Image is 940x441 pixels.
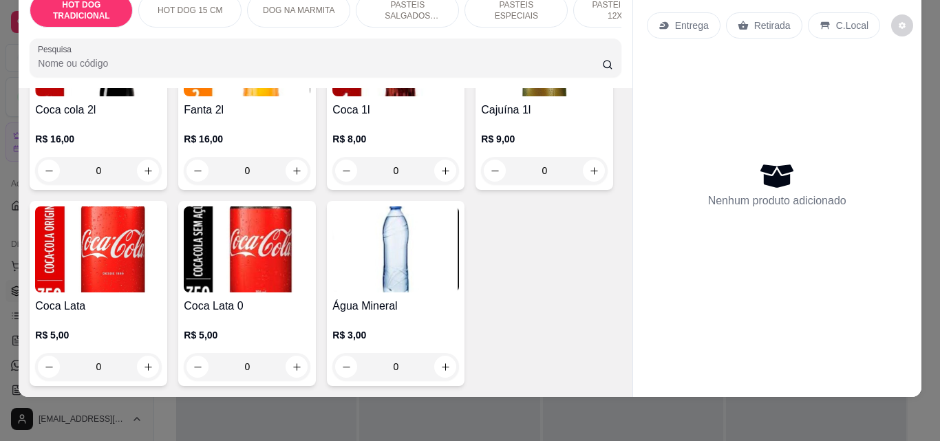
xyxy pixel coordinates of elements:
[335,160,357,182] button: decrease-product-quantity
[35,298,162,314] h4: Coca Lata
[583,160,605,182] button: increase-product-quantity
[184,102,310,118] h4: Fanta 2l
[481,132,608,146] p: R$ 9,00
[186,356,209,378] button: decrease-product-quantity
[137,160,159,182] button: increase-product-quantity
[332,206,459,292] img: product-image
[35,102,162,118] h4: Coca cola 2l
[675,19,709,32] p: Entrega
[286,356,308,378] button: increase-product-quantity
[286,160,308,182] button: increase-product-quantity
[137,356,159,378] button: increase-product-quantity
[158,5,222,16] p: HOT DOG 15 CM
[836,19,868,32] p: C.Local
[35,132,162,146] p: R$ 16,00
[335,356,357,378] button: decrease-product-quantity
[332,328,459,342] p: R$ 3,00
[184,206,310,292] img: product-image
[332,298,459,314] h4: Água Mineral
[35,328,162,342] p: R$ 5,00
[484,160,506,182] button: decrease-product-quantity
[38,356,60,378] button: decrease-product-quantity
[754,19,791,32] p: Retirada
[481,102,608,118] h4: Cajuína 1l
[891,14,913,36] button: decrease-product-quantity
[38,56,602,70] input: Pesquisa
[332,132,459,146] p: R$ 8,00
[35,206,162,292] img: product-image
[186,160,209,182] button: decrease-product-quantity
[434,356,456,378] button: increase-product-quantity
[184,298,310,314] h4: Coca Lata 0
[38,160,60,182] button: decrease-product-quantity
[708,193,846,209] p: Nenhum produto adicionado
[263,5,334,16] p: DOG NA MARMITA
[332,102,459,118] h4: Coca 1l
[184,132,310,146] p: R$ 16,00
[434,160,456,182] button: increase-product-quantity
[184,328,310,342] p: R$ 5,00
[38,43,76,55] label: Pesquisa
